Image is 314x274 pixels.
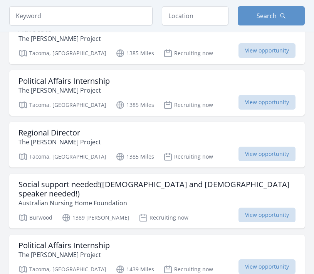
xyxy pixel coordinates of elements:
[18,128,101,137] h3: Regional Director
[18,213,52,222] p: Burwood
[18,86,110,95] p: The [PERSON_NAME] Project
[163,100,213,110] p: Recruiting now
[9,174,305,228] a: Social support needed!([DEMOGRAPHIC_DATA] and [DEMOGRAPHIC_DATA] speaker needed!) Australian Nurs...
[18,241,110,250] h3: Political Affairs Internship
[116,49,154,58] p: 1385 Miles
[116,152,154,161] p: 1385 Miles
[62,213,129,222] p: 1389 [PERSON_NAME]
[9,19,305,64] a: Advocate The [PERSON_NAME] Project Tacoma, [GEOGRAPHIC_DATA] 1385 Miles Recruiting now View oppor...
[18,137,101,147] p: The [PERSON_NAME] Project
[116,265,154,274] p: 1439 Miles
[139,213,188,222] p: Recruiting now
[18,265,106,274] p: Tacoma, [GEOGRAPHIC_DATA]
[238,208,296,222] span: View opportunity
[238,147,296,161] span: View opportunity
[18,250,110,259] p: The [PERSON_NAME] Project
[18,152,106,161] p: Tacoma, [GEOGRAPHIC_DATA]
[163,265,213,274] p: Recruiting now
[238,95,296,110] span: View opportunity
[18,100,106,110] p: Tacoma, [GEOGRAPHIC_DATA]
[18,76,110,86] h3: Political Affairs Internship
[9,70,305,116] a: Political Affairs Internship The [PERSON_NAME] Project Tacoma, [GEOGRAPHIC_DATA] 1385 Miles Recru...
[163,49,213,58] p: Recruiting now
[9,6,153,25] input: Keyword
[18,198,296,208] p: Australian Nursing Home Foundation
[18,34,101,43] p: The [PERSON_NAME] Project
[9,122,305,167] a: Regional Director The [PERSON_NAME] Project Tacoma, [GEOGRAPHIC_DATA] 1385 Miles Recruiting now V...
[163,152,213,161] p: Recruiting now
[238,43,296,58] span: View opportunity
[162,6,229,25] input: Location
[238,259,296,274] span: View opportunity
[238,6,305,25] button: Search
[257,11,277,20] span: Search
[18,49,106,58] p: Tacoma, [GEOGRAPHIC_DATA]
[18,180,296,198] h3: Social support needed!([DEMOGRAPHIC_DATA] and [DEMOGRAPHIC_DATA] speaker needed!)
[116,100,154,110] p: 1385 Miles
